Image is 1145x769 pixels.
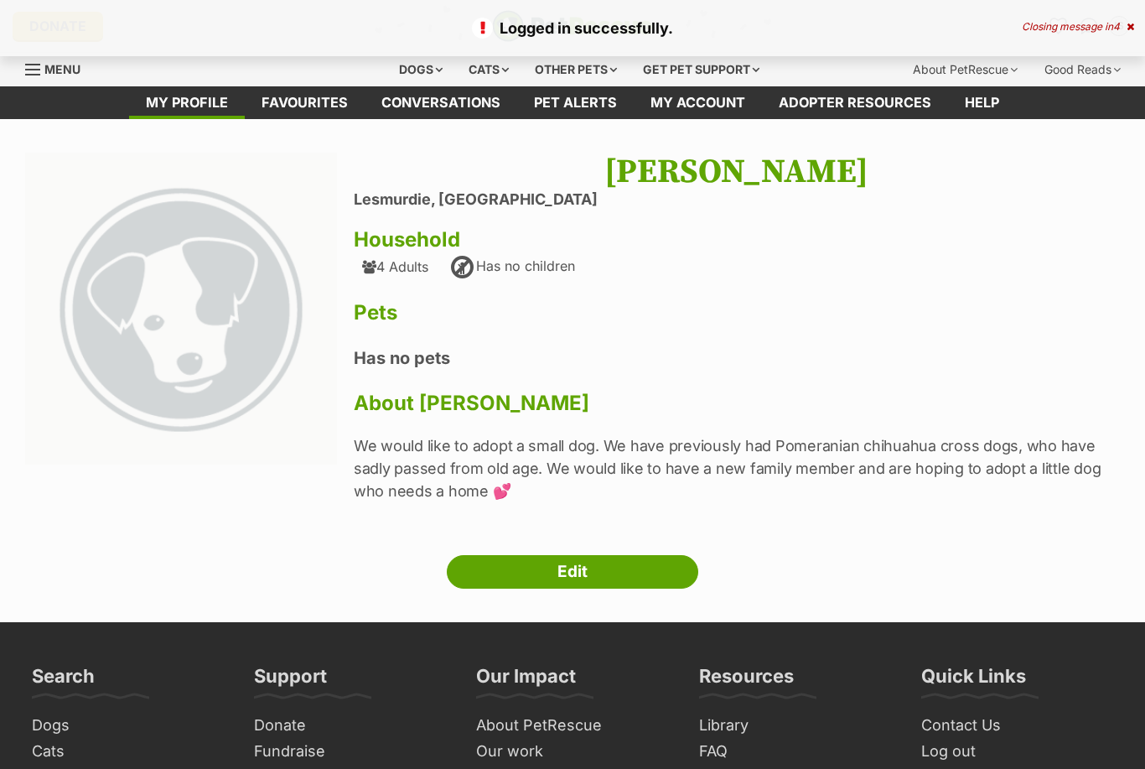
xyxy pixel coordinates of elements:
a: FAQ [692,739,898,765]
a: Log out [914,739,1120,765]
a: Library [692,713,898,739]
a: My profile [129,86,245,119]
h3: Our Impact [476,664,576,698]
a: Help [948,86,1016,119]
h3: Household [354,228,1120,252]
h3: About [PERSON_NAME] [354,392,1120,415]
a: Dogs [25,713,231,739]
a: conversations [365,86,517,119]
a: About PetRescue [469,713,675,739]
div: Cats [457,53,521,86]
a: Edit [447,555,698,589]
div: Has no children [449,254,575,281]
h3: Search [32,664,95,698]
a: Donate [247,713,453,739]
a: My account [634,86,762,119]
h4: Has no pets [354,347,1120,369]
h3: Quick Links [921,664,1026,698]
a: Our work [469,739,675,765]
h3: Support [254,664,327,698]
a: Menu [25,53,92,83]
a: Adopter resources [762,86,948,119]
h3: Resources [699,664,794,698]
div: About PetRescue [901,53,1029,86]
li: Lesmurdie, [GEOGRAPHIC_DATA] [354,191,1120,209]
div: Other pets [523,53,629,86]
div: Get pet support [631,53,771,86]
a: Favourites [245,86,365,119]
p: We would like to adopt a small dog. We have previously had Pomeranian chihuahua cross dogs, who h... [354,434,1120,502]
a: Contact Us [914,713,1120,739]
a: Pet alerts [517,86,634,119]
span: Menu [44,62,80,76]
img: large_default-f37c3b2ddc539b7721ffdbd4c88987add89f2ef0fd77a71d0d44a6cf3104916e.png [25,153,337,465]
a: Cats [25,739,231,765]
div: 4 Adults [362,259,428,274]
h1: [PERSON_NAME] [354,153,1120,191]
div: Dogs [387,53,454,86]
div: Good Reads [1033,53,1132,86]
h3: Pets [354,301,1120,325]
a: Fundraise [247,739,453,765]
